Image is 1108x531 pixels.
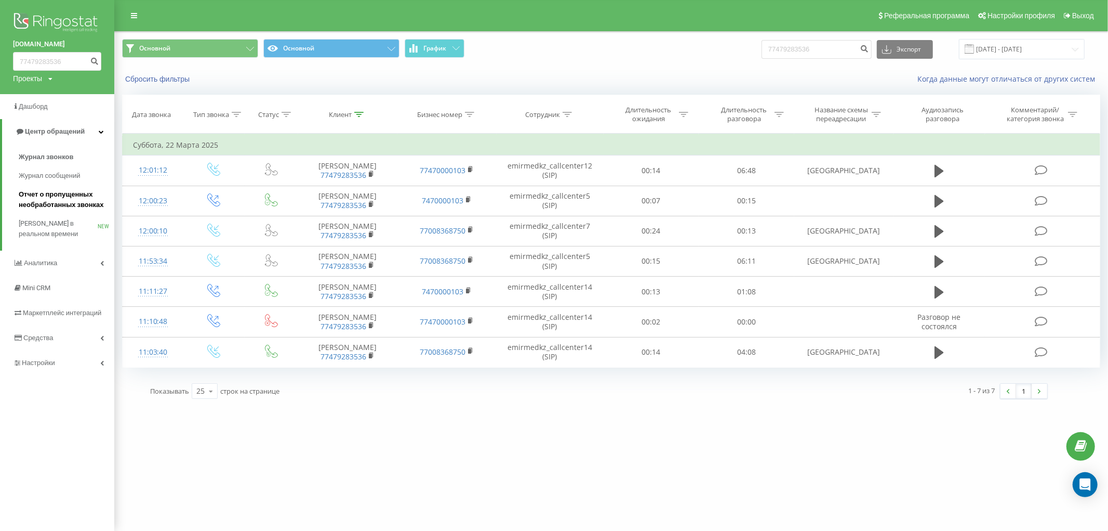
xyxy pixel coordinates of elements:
[813,106,869,123] div: Название схемы переадресации
[422,287,463,296] a: 7470000103
[25,127,85,135] span: Центр обращений
[321,321,366,331] a: 77479283536
[193,110,229,119] div: Тип звонка
[699,216,794,246] td: 00:13
[298,186,397,216] td: [PERSON_NAME]
[19,189,109,210] span: Отчет о пропущенных необработанных звонках
[19,218,98,239] span: [PERSON_NAME] в реальном времени
[699,156,794,186] td: 06:48
[525,110,560,119] div: Сотрудник
[122,39,258,58] button: Основной
[298,216,397,246] td: [PERSON_NAME]
[762,40,872,59] input: Поиск по номеру
[417,110,462,119] div: Бизнес номер
[420,347,465,357] a: 77008368750
[133,160,173,180] div: 12:01:12
[196,386,205,396] div: 25
[132,110,171,119] div: Дата звонка
[122,74,195,84] button: Сбросить фильтры
[19,102,48,110] span: Дашборд
[22,359,55,367] span: Настройки
[424,45,447,52] span: График
[13,39,101,49] a: [DOMAIN_NAME]
[258,110,279,119] div: Статус
[420,256,465,266] a: 77008368750
[917,74,1100,84] a: Когда данные могут отличаться от других систем
[23,334,54,342] span: Средства
[699,186,794,216] td: 00:15
[1005,106,1065,123] div: Комментарий/категория звонка
[497,186,604,216] td: emirmedkz_callcenter5 (SIP)
[909,106,977,123] div: Аудиозапись разговора
[321,291,366,301] a: 77479283536
[298,246,397,276] td: [PERSON_NAME]
[298,277,397,307] td: [PERSON_NAME]
[794,246,893,276] td: [GEOGRAPHIC_DATA]
[1073,472,1098,497] div: Open Intercom Messenger
[220,386,279,396] span: строк на странице
[19,166,114,185] a: Журнал сообщений
[133,191,173,211] div: 12:00:23
[133,281,173,302] div: 11:11:27
[139,44,170,53] span: Основной
[604,337,699,367] td: 00:14
[604,186,699,216] td: 00:07
[604,216,699,246] td: 00:24
[716,106,772,123] div: Длительность разговора
[420,226,465,236] a: 77008368750
[1016,384,1032,398] a: 1
[604,156,699,186] td: 00:14
[19,185,114,214] a: Отчет о пропущенных необработанных звонках
[604,277,699,307] td: 00:13
[604,307,699,337] td: 00:02
[133,221,173,241] div: 12:00:10
[133,312,173,332] div: 11:10:48
[699,337,794,367] td: 04:08
[298,156,397,186] td: [PERSON_NAME]
[918,312,961,331] span: Разговор не состоялся
[23,309,101,317] span: Маркетплейс интеграций
[1072,11,1094,20] span: Выход
[123,135,1100,156] td: Суббота, 22 Марта 2025
[263,39,399,58] button: Основной
[19,171,80,181] span: Журнал сообщений
[497,156,604,186] td: emirmedkz_callcenter12 (SIP)
[298,337,397,367] td: [PERSON_NAME]
[987,11,1055,20] span: Настройки профиля
[699,307,794,337] td: 00:00
[621,106,676,123] div: Длительность ожидания
[150,386,189,396] span: Показывать
[405,39,464,58] button: График
[24,259,57,267] span: Аналитика
[321,261,366,271] a: 77479283536
[604,246,699,276] td: 00:15
[794,156,893,186] td: [GEOGRAPHIC_DATA]
[13,52,101,71] input: Поиск по номеру
[298,307,397,337] td: [PERSON_NAME]
[877,40,933,59] button: Экспорт
[19,152,73,162] span: Журнал звонков
[13,73,42,84] div: Проекты
[133,251,173,271] div: 11:53:34
[420,165,465,175] a: 77470000103
[497,307,604,337] td: emirmedkz_callcenter14 (SIP)
[699,277,794,307] td: 01:08
[133,342,173,362] div: 11:03:40
[794,216,893,246] td: [GEOGRAPHIC_DATA]
[2,119,114,144] a: Центр обращений
[497,246,604,276] td: emirmedkz_callcenter5 (SIP)
[321,352,366,361] a: 77479283536
[13,10,101,36] img: Ringostat logo
[969,385,995,396] div: 1 - 7 из 7
[321,170,366,180] a: 77479283536
[497,216,604,246] td: emirmedkz_callcenter7 (SIP)
[329,110,352,119] div: Клиент
[699,246,794,276] td: 06:11
[420,317,465,327] a: 77470000103
[422,196,463,205] a: 7470000103
[884,11,969,20] span: Реферальная программа
[22,284,50,292] span: Mini CRM
[19,214,114,243] a: [PERSON_NAME] в реальном времениNEW
[794,337,893,367] td: [GEOGRAPHIC_DATA]
[321,200,366,210] a: 77479283536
